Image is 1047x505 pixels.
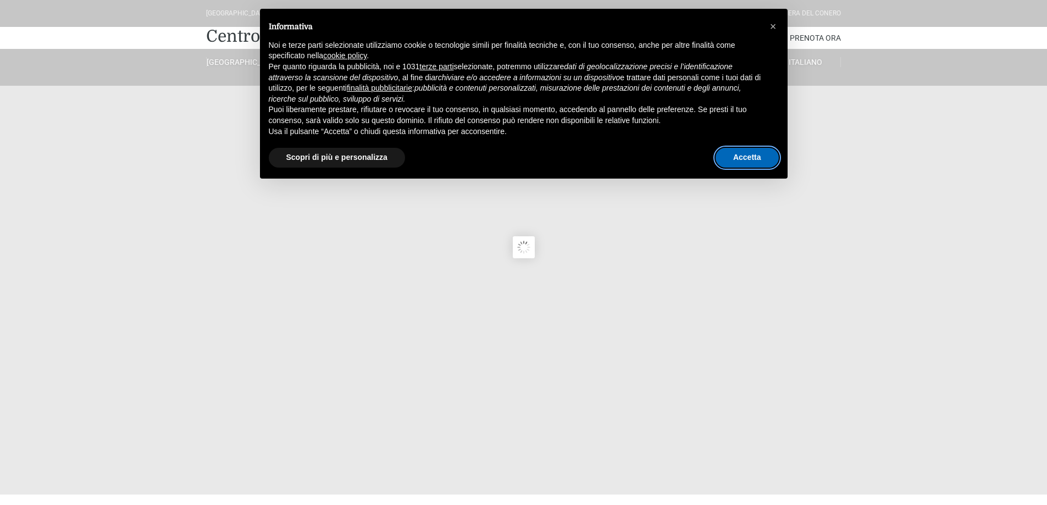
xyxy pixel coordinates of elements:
[269,62,733,82] em: dati di geolocalizzazione precisi e l’identificazione attraverso la scansione del dispositivo
[206,8,269,19] div: [GEOGRAPHIC_DATA]
[269,104,761,126] p: Puoi liberamente prestare, rifiutare o revocare il tuo consenso, in qualsiasi momento, accedendo ...
[790,27,841,49] a: Prenota Ora
[269,22,761,31] h2: Informativa
[269,62,761,104] p: Per quanto riguarda la pubblicità, noi e 1031 selezionate, potremmo utilizzare , al fine di e tra...
[269,40,761,62] p: Noi e terze parti selezionate utilizziamo cookie o tecnologie simili per finalità tecniche e, con...
[765,18,782,35] button: Chiudi questa informativa
[770,20,777,32] span: ×
[269,148,405,168] button: Scopri di più e personalizza
[269,126,761,137] p: Usa il pulsante “Accetta” o chiudi questa informativa per acconsentire.
[777,8,841,19] div: Riviera Del Conero
[716,148,779,168] button: Accetta
[431,73,620,82] em: archiviare e/o accedere a informazioni su un dispositivo
[771,57,841,67] a: Italiano
[419,62,453,73] button: terze parti
[323,51,367,60] a: cookie policy
[269,84,741,103] em: pubblicità e contenuti personalizzati, misurazione delle prestazioni dei contenuti e degli annunc...
[206,25,418,47] a: Centro Vacanze De Angelis
[206,57,276,67] a: [GEOGRAPHIC_DATA]
[789,58,822,66] span: Italiano
[347,83,412,94] button: finalità pubblicitarie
